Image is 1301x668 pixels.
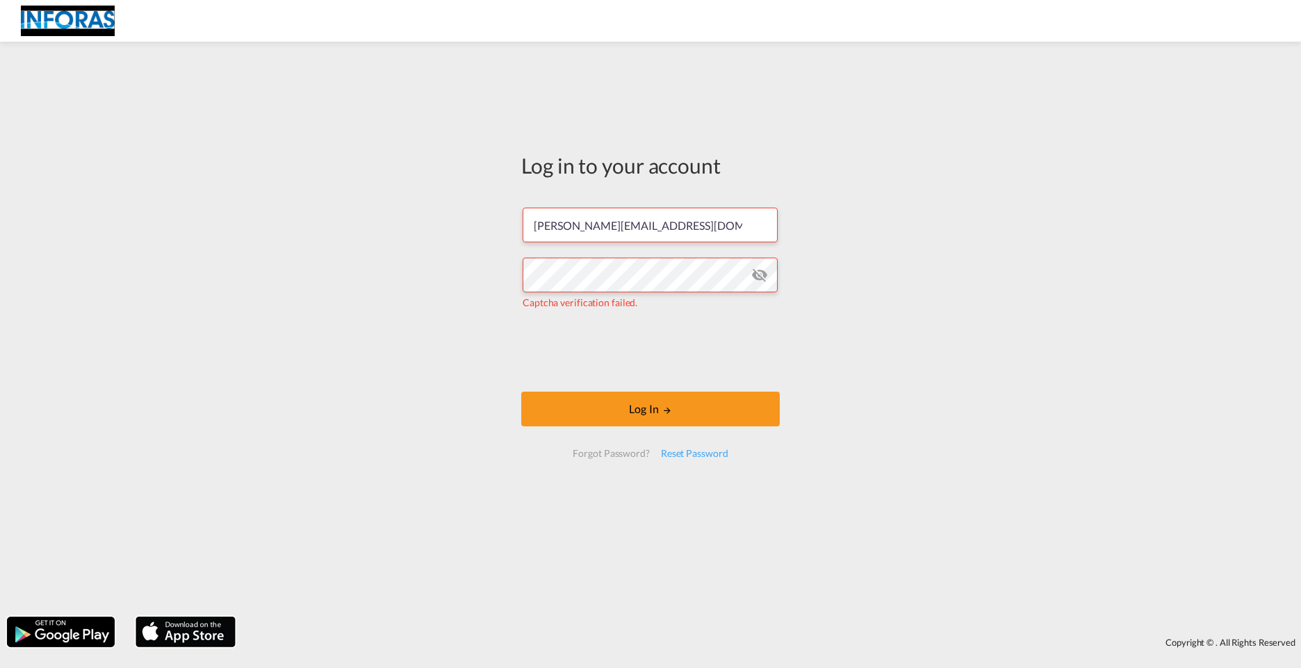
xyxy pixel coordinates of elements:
span: Captcha verification failed. [523,297,637,308]
div: Copyright © . All Rights Reserved [243,631,1301,654]
div: Log in to your account [521,151,780,180]
img: eff75c7098ee11eeb65dd1c63e392380.jpg [21,6,115,37]
iframe: reCAPTCHA [545,324,756,378]
md-icon: icon-eye-off [751,267,768,283]
button: LOGIN [521,392,780,426]
img: apple.png [134,615,237,649]
img: google.png [6,615,116,649]
div: Reset Password [655,441,734,466]
div: Forgot Password? [567,441,655,466]
input: Enter email/phone number [523,208,778,242]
